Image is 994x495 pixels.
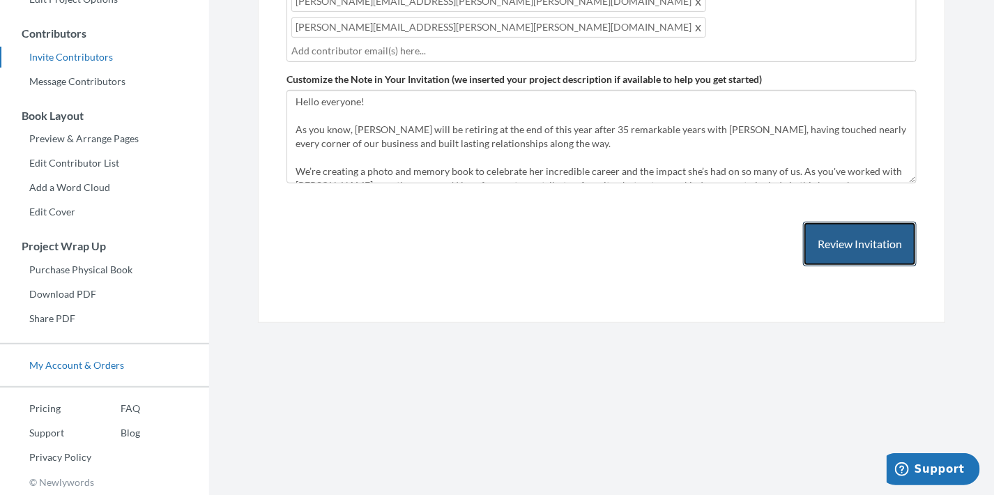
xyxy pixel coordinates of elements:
button: Review Invitation [803,222,917,267]
input: Add contributor email(s) here... [291,43,912,59]
iframe: Opens a widget where you can chat to one of our agents [887,453,980,488]
h3: Project Wrap Up [1,240,209,252]
h3: Book Layout [1,109,209,122]
span: [PERSON_NAME][EMAIL_ADDRESS][PERSON_NAME][PERSON_NAME][DOMAIN_NAME] [291,17,706,38]
a: Blog [91,422,140,443]
label: Customize the Note in Your Invitation (we inserted your project description if available to help ... [286,73,762,86]
textarea: Hello everyone! As you know, [PERSON_NAME] will be retiring at the end of this year after 35 rema... [286,90,917,183]
a: FAQ [91,398,140,419]
h3: Contributors [1,27,209,40]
